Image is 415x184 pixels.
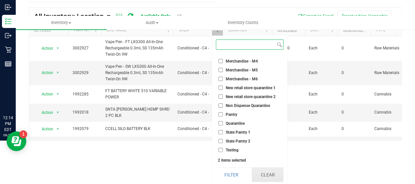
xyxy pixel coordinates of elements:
[3,133,13,138] p: 08/26
[309,45,334,51] span: Each
[140,13,170,19] a: Available Only
[226,130,250,134] span: State Pantry 1
[374,109,399,116] span: Cannabis
[73,45,97,51] span: 3002927
[374,45,399,51] span: Raw Materials
[218,121,223,125] input: Quarantine
[310,28,319,32] a: Unit
[338,11,392,22] button: Receive Non-Cannabis
[374,70,399,76] span: Raw Materials
[218,77,223,81] input: Merchandise - M6
[107,28,126,32] a: SKU Name
[261,25,272,36] a: Filter
[34,28,66,33] div: Actions
[252,168,283,182] button: Clear
[54,44,62,53] span: select
[218,130,223,134] input: State Pantry 1
[54,139,62,148] span: select
[16,20,107,26] span: Inventory
[177,126,219,132] span: Conditioned - C4 -
[226,139,250,143] span: State Pantry 2
[5,61,11,67] inline-svg: Reports
[3,115,13,133] p: 12:14 PM EDT
[218,59,223,63] input: Merchandise - M4
[226,95,276,99] span: New retail store quarantine 2
[5,46,11,53] inline-svg: Retail
[309,70,334,76] span: Each
[177,91,219,97] span: Conditioned - C4 -
[34,13,104,20] span: All Inventory: Location
[105,88,170,100] span: FT BATTERY WHITE 510 VARIABLE POWER
[5,32,11,39] inline-svg: Outbound
[276,91,301,97] span: 34400
[5,4,11,11] inline-svg: Inbound
[228,28,246,32] a: Location
[54,68,62,77] span: select
[342,109,366,116] span: 0
[309,126,334,132] span: Each
[91,25,101,36] a: Filter
[309,91,334,97] span: Each
[327,25,338,36] a: Filter
[163,25,174,36] a: Filter
[36,139,53,148] span: Action
[218,68,223,72] input: Merchandise - M5
[216,40,276,49] input: Search
[219,20,267,26] span: Inventory Counts
[342,70,366,76] span: 0
[218,148,223,152] input: Testing
[226,59,258,63] span: Merchandise - M4
[276,70,301,76] span: 30500
[212,25,223,36] a: Filter
[277,28,297,33] a: Available
[34,13,107,20] a: All Inventory: Location
[107,16,197,30] a: Audit
[226,104,270,108] span: Non Dispense Quarantine
[36,68,53,77] span: Action
[342,91,366,97] span: 0
[276,109,301,116] span: 35
[105,64,170,83] span: Vape Pen - SW LXG300 All-In-One Rechargeable 0.3mL SS 135mAh Twist-On 9W
[218,158,281,163] div: 2 items selected
[216,168,247,182] button: Filter
[73,109,97,116] span: 1992018
[226,113,237,117] span: Pantry
[54,90,62,99] span: select
[218,139,223,143] input: State Pantry 2
[392,25,403,36] a: Filter
[19,130,27,138] iframe: Resource center unread badge
[218,112,223,117] input: Pantry
[177,45,219,51] span: Conditioned - C4 -
[197,16,288,30] a: Inventory Counts
[54,108,62,117] span: select
[226,148,239,152] span: Testing
[374,126,399,132] span: Cannabis
[105,106,170,119] span: SNTA [PERSON_NAME] HEMP SHRD 2 PC BLK
[226,121,245,125] span: Quarantine
[107,20,197,26] span: Audit
[36,90,53,99] span: Action
[36,124,53,134] span: Action
[179,28,189,32] a: Area
[342,126,366,132] span: 0
[343,28,372,33] a: Non-Available
[177,109,219,116] span: Conditioned - C4 -
[276,45,301,51] span: 175000
[73,126,97,132] span: 1992079
[226,77,258,81] span: Merchandise - M6
[218,103,223,108] input: Non Dispense Quarantine
[105,126,170,132] span: CCELL SILO BATTERY BLK
[218,94,223,99] input: New retail store quarantine 2
[374,91,399,97] span: Cannabis
[7,131,26,151] iframe: Resource center
[73,91,97,97] span: 1992285
[73,70,97,76] span: 3002929
[177,70,219,76] span: Conditioned - C4 -
[226,68,258,72] span: Merchandise - M5
[376,28,385,32] a: Type
[16,16,107,30] a: Inventory
[5,18,11,25] inline-svg: Inventory
[218,86,223,90] input: New retail store quarantine 1
[54,124,62,134] span: select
